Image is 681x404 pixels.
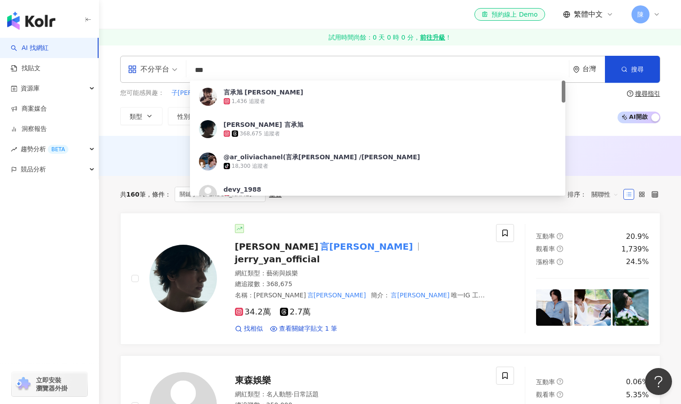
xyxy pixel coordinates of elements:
[120,107,162,125] button: 類型
[557,391,563,398] span: question-circle
[536,378,555,386] span: 互動率
[591,187,618,202] span: 關聯性
[557,233,563,239] span: question-circle
[270,324,338,333] a: 查看關鍵字貼文 1 筆
[232,98,265,105] div: 1,436 追蹤者
[557,246,563,252] span: question-circle
[235,375,271,386] span: 東森娛樂
[224,120,303,129] div: [PERSON_NAME] 言承旭
[199,88,217,106] img: KOL Avatar
[11,146,17,153] span: rise
[11,104,47,113] a: 商案媒合
[232,162,269,170] div: 18,300 追蹤者
[626,390,649,400] div: 5.35%
[536,391,555,398] span: 觀看率
[149,245,217,312] img: KOL Avatar
[627,90,633,97] span: question-circle
[235,280,486,289] div: 總追蹤數 ： 368,675
[557,259,563,265] span: question-circle
[574,289,611,326] img: post-image
[244,324,263,333] span: 找相似
[280,307,311,317] span: 2.7萬
[199,120,217,138] img: KOL Avatar
[613,289,649,326] img: post-image
[128,65,137,74] span: appstore
[645,368,672,395] iframe: Help Scout Beacon - Open
[36,376,68,392] span: 立即安裝 瀏覽器外掛
[631,66,644,73] span: 搜尋
[626,257,649,267] div: 24.5%
[420,33,445,42] strong: 前往升級
[224,88,303,97] div: 言承旭 [PERSON_NAME]
[12,372,87,396] a: chrome extension立即安裝 瀏覽器外掛
[626,232,649,242] div: 20.9%
[175,187,266,202] span: 關鍵字：[PERSON_NAME]
[637,9,644,19] span: 陳
[235,269,486,278] div: 網紅類型 ：
[11,64,41,73] a: 找貼文
[474,8,545,21] a: 預約線上 Demo
[7,12,55,30] img: logo
[605,56,660,83] button: 搜尋
[235,292,367,299] span: 名稱 ：
[224,153,420,162] div: @ar_oliviachanel(言承[PERSON_NAME] /[PERSON_NAME]
[235,254,320,265] span: jerry_yan_official
[626,377,649,387] div: 0.06%
[482,10,537,19] div: 預約線上 Demo
[390,290,451,300] mark: 言[PERSON_NAME]
[235,324,263,333] a: 找相似
[21,159,46,180] span: 競品分析
[573,66,580,73] span: environment
[318,239,415,254] mark: 言[PERSON_NAME]
[171,89,230,98] span: 子[PERSON_NAME]
[21,78,40,99] span: 資源庫
[621,244,649,254] div: 1,739%
[120,89,164,98] span: 您可能感興趣：
[292,391,293,398] span: ·
[128,62,169,76] div: 不分平台
[232,195,265,202] div: 1,151 追蹤者
[279,324,338,333] span: 查看關鍵字貼文 1 筆
[568,187,623,202] div: 排序：
[14,377,32,391] img: chrome extension
[254,292,306,299] span: [PERSON_NAME]
[177,113,190,120] span: 性別
[235,241,319,252] span: [PERSON_NAME]
[536,233,555,240] span: 互動率
[536,245,555,252] span: 觀看率
[557,378,563,385] span: question-circle
[146,191,171,198] span: 條件 ：
[235,390,486,399] div: 網紅類型 ：
[199,153,217,171] img: KOL Avatar
[266,269,298,277] span: 藝術與娛樂
[266,391,292,398] span: 名人動態
[120,191,146,198] div: 共 筆
[224,185,262,194] div: devy_1988
[126,191,140,198] span: 160
[48,145,68,154] div: BETA
[171,88,230,98] button: 子[PERSON_NAME]
[306,290,367,300] mark: 言[PERSON_NAME]
[536,258,555,265] span: 漲粉率
[582,65,605,73] div: 台灣
[130,113,142,120] span: 類型
[168,107,210,125] button: 性別
[235,307,271,317] span: 34.2萬
[120,213,660,345] a: KOL Avatar[PERSON_NAME]言[PERSON_NAME]jerry_yan_official網紅類型：藝術與娛樂總追蹤數：368,675名稱：[PERSON_NAME]言[PE...
[11,125,47,134] a: 洞察報告
[99,29,681,45] a: 試用時間尚餘：0 天 0 時 0 分，前往升級！
[574,9,603,19] span: 繁體中文
[635,90,660,97] div: 搜尋指引
[536,289,573,326] img: post-image
[11,44,49,53] a: searchAI 找網紅
[240,130,280,138] div: 368,675 追蹤者
[199,185,217,203] img: KOL Avatar
[21,139,68,159] span: 趨勢分析
[293,391,319,398] span: 日常話題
